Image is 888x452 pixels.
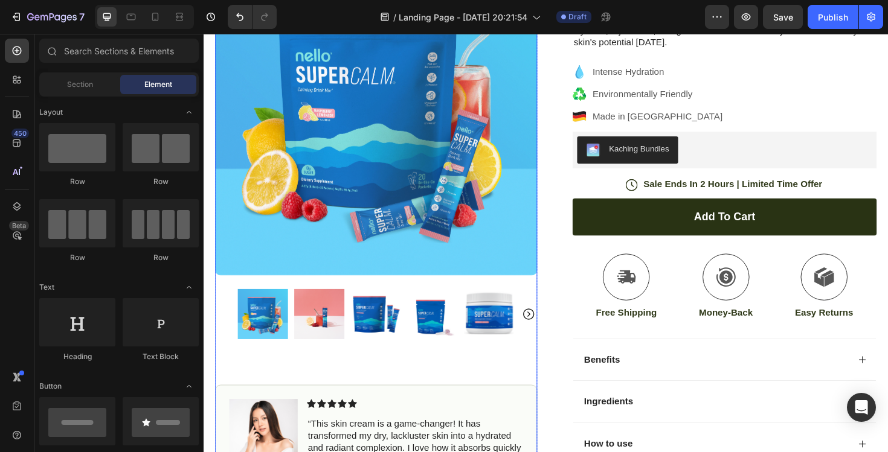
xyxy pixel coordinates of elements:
[144,79,172,90] span: Element
[430,115,493,128] div: Kaching Bundles
[123,176,199,187] div: Row
[79,10,85,24] p: 7
[808,5,858,29] button: Publish
[847,393,876,422] div: Open Intercom Messenger
[403,339,441,351] p: Benefits
[67,79,93,90] span: Section
[525,289,582,302] p: Money-Back
[39,176,115,187] div: Row
[773,12,793,22] span: Save
[399,11,527,24] span: Landing Page - [DATE] 20:21:54
[179,278,199,297] span: Toggle open
[818,11,848,24] div: Publish
[39,351,115,362] div: Heading
[396,108,503,137] button: Kaching Bundles
[412,56,550,71] p: Environmentally Friendly
[403,427,454,440] p: How to use
[412,33,550,47] p: Intense Hydration
[391,174,713,213] button: Add to cart
[11,129,29,138] div: 450
[123,252,199,263] div: Row
[228,5,277,29] div: Undo/Redo
[337,289,352,304] button: Carousel Next Arrow
[763,5,803,29] button: Save
[403,383,455,395] p: Ingredients
[5,5,90,29] button: 7
[179,377,199,396] span: Toggle open
[39,39,199,63] input: Search Sections & Elements
[466,153,655,165] p: Sale Ends In 2 Hours | Limited Time Offer
[39,252,115,263] div: Row
[520,186,584,201] div: Add to cart
[405,115,420,130] img: KachingBundles.png
[568,11,587,22] span: Draft
[412,80,550,94] p: Made in [GEOGRAPHIC_DATA]
[39,381,62,392] span: Button
[123,351,199,362] div: Text Block
[204,34,888,452] iframe: Design area
[39,107,63,118] span: Layout
[626,289,688,302] p: Easy Returns
[39,282,54,293] span: Text
[179,103,199,122] span: Toggle open
[416,289,480,302] p: Free Shipping
[393,11,396,24] span: /
[9,221,29,231] div: Beta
